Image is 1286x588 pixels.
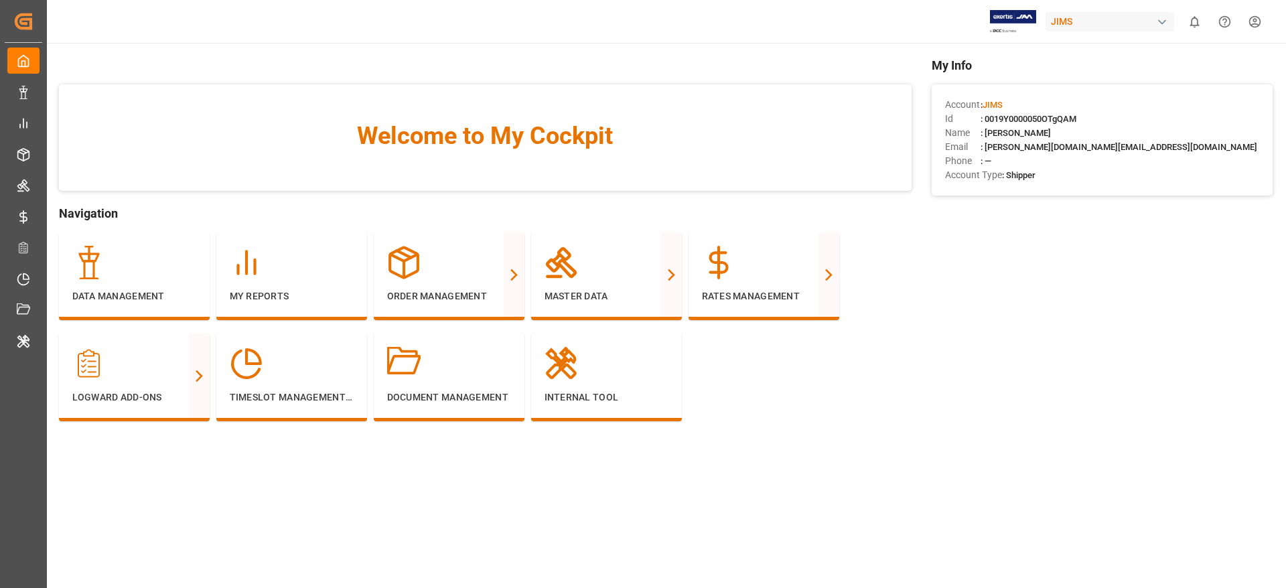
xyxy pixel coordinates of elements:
span: Email [945,140,981,154]
span: Account [945,98,981,112]
p: Logward Add-ons [72,390,196,405]
button: show 0 new notifications [1180,7,1210,37]
span: : [PERSON_NAME][DOMAIN_NAME][EMAIL_ADDRESS][DOMAIN_NAME] [981,142,1257,152]
span: Account Type [945,168,1002,182]
span: Name [945,126,981,140]
button: JIMS [1046,9,1180,34]
span: My Info [932,56,1273,74]
span: : — [981,156,991,166]
span: : [981,100,1003,110]
p: Document Management [387,390,511,405]
p: Rates Management [702,289,826,303]
p: Timeslot Management V2 [230,390,354,405]
p: Data Management [72,289,196,303]
img: Exertis%20JAM%20-%20Email%20Logo.jpg_1722504956.jpg [990,10,1036,33]
span: Navigation [59,204,912,222]
span: : Shipper [1002,170,1035,180]
span: : 0019Y0000050OTgQAM [981,114,1076,124]
span: Id [945,112,981,126]
p: My Reports [230,289,354,303]
span: Phone [945,154,981,168]
button: Help Center [1210,7,1240,37]
p: Master Data [545,289,668,303]
span: JIMS [983,100,1003,110]
div: JIMS [1046,12,1174,31]
p: Internal Tool [545,390,668,405]
p: Order Management [387,289,511,303]
span: : [PERSON_NAME] [981,128,1051,138]
span: Welcome to My Cockpit [86,118,885,154]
